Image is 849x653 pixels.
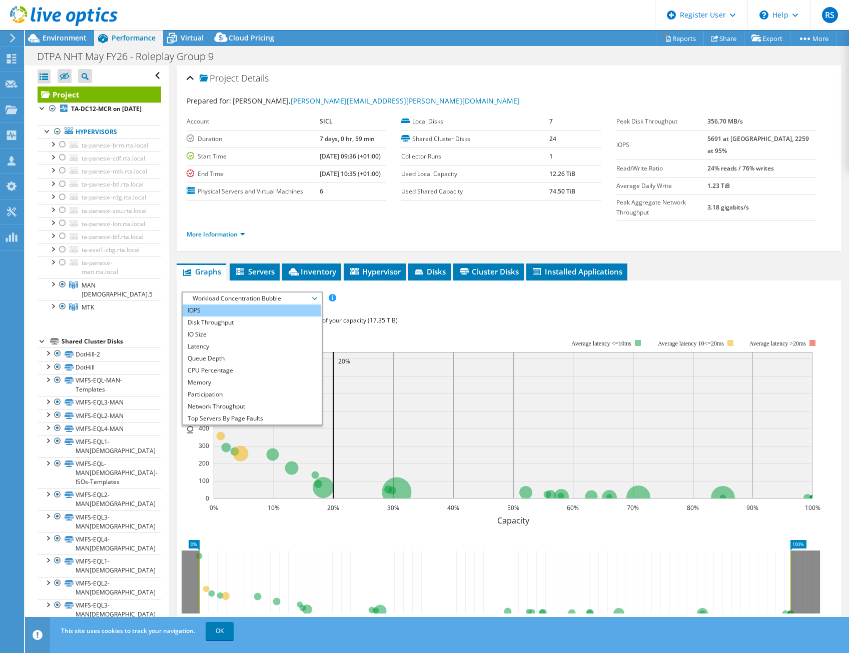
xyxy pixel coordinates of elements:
text: 300 [199,441,209,450]
b: 5691 at [GEOGRAPHIC_DATA], 2259 at 95% [707,134,809,155]
a: Project [38,86,161,102]
text: 30% [387,503,399,512]
a: DotHill-2 [38,347,161,360]
span: ta-panesxi-mtk.rta.local [82,167,147,175]
a: VMFS-EQL2-MAN [38,409,161,422]
b: TA-DC12-MCR on [DATE] [71,104,142,113]
b: [DATE] 10:35 (+01:00) [320,169,381,178]
span: ta-panesxi-cdf.rta.local [82,154,145,162]
label: Account [187,116,320,126]
a: VMFS-EQL2-MAN[DEMOGRAPHIC_DATA] [38,488,161,510]
a: VMFS-EQL4-MAN [38,422,161,435]
span: Graphs [182,266,221,276]
li: IO Size [183,328,321,340]
label: Peak Disk Throughput [616,116,708,126]
span: Cluster Disks [458,266,519,276]
label: Local Disks [401,116,549,126]
span: Inventory [287,266,336,276]
label: Average Daily Write [616,181,708,191]
text: 100% [805,503,820,512]
b: 24% reads / 76% writes [707,164,774,172]
text: Average latency >20ms [749,340,806,347]
b: 1.23 TiB [707,181,730,190]
text: 40% [447,503,459,512]
label: IOPS [616,140,708,150]
text: 400 [199,424,209,432]
span: RS [822,7,838,23]
a: ta-panesxi-rdg.rta.local [38,191,161,204]
text: 0 [206,494,209,502]
a: Share [703,30,744,46]
text: 20% [338,357,350,365]
text: 80% [687,503,699,512]
text: 20% [327,503,339,512]
text: 60% [567,503,579,512]
span: [PERSON_NAME], [233,96,520,105]
li: Queue Depth [183,352,321,364]
span: MAN [DEMOGRAPHIC_DATA].5 [82,281,153,298]
a: ta-panesxi-sou.rta.local [38,204,161,217]
a: ta-panesxi-man.rta.local [38,256,161,278]
a: VMFS-EQL1-MAN[DEMOGRAPHIC_DATA] [38,554,161,576]
li: Memory [183,376,321,388]
label: Peak Aggregate Network Throughput [616,197,708,217]
a: VMFS-EQL-MAN-Templates [38,374,161,396]
text: 50% [507,503,519,512]
text: 200 [199,459,209,467]
label: Read/Write Ratio [616,163,708,173]
a: ta-panesxi-btl.rta.local [38,178,161,191]
a: ta-panesxi-cdf.rta.local [38,151,161,164]
span: Performance [112,33,156,42]
label: End Time [187,169,320,179]
span: MTK [82,303,94,311]
b: 7 days, 0 hr, 59 min [320,134,375,143]
b: 7 [549,117,553,125]
label: Shared Cluster Disks [401,134,549,144]
li: Top Servers By Page Faults [183,412,321,424]
a: VMFS-EQL4-MAN[DEMOGRAPHIC_DATA] [38,532,161,554]
h1: DTPA NHT May FY26 - Roleplay Group 9 [33,51,229,62]
label: Start Time [187,151,320,161]
a: TA-DC12-MCR on [DATE] [38,102,161,115]
span: Servers [235,266,275,276]
a: Reports [656,30,704,46]
a: [PERSON_NAME][EMAIL_ADDRESS][PERSON_NAME][DOMAIN_NAME] [291,96,520,105]
li: Disk Throughput [183,316,321,328]
b: SICL [320,117,333,125]
b: [DATE] 09:36 (+01:00) [320,152,381,160]
span: Cloud Pricing [229,33,274,42]
label: Used Shared Capacity [401,186,549,196]
span: ta-panesxi-sou.rta.local [82,206,147,215]
a: VMFS-EQL3-MAN[DEMOGRAPHIC_DATA] [38,599,161,621]
a: MTK [38,300,161,313]
a: VMFS-EQL2-MAN[DEMOGRAPHIC_DATA] [38,577,161,599]
a: More Information [187,230,245,238]
b: 356.70 MB/s [707,117,743,125]
div: Shared Cluster Disks [62,335,161,347]
span: ta-panesxi-rdg.rta.local [82,193,146,201]
a: OK [206,622,234,640]
tspan: Average latency 10<=20ms [658,340,724,347]
a: VMFS-EQL1-MAN[DEMOGRAPHIC_DATA] [38,435,161,457]
svg: \n [759,10,768,19]
span: Virtual [181,33,204,42]
a: ta-esxi1-cbg.rta.local [38,243,161,256]
b: 12.26 TiB [549,169,575,178]
text: IOPS [185,416,196,434]
a: More [790,30,836,46]
a: Hypervisors [38,125,161,138]
label: Collector Runs [401,151,549,161]
span: ta-panesxi-brm.rta.local [82,141,148,149]
label: Used Local Capacity [401,169,549,179]
label: Physical Servers and Virtual Machines [187,186,320,196]
a: VMFS-EQL-MAN[DEMOGRAPHIC_DATA]-ISOs-Templates [38,457,161,488]
span: This site uses cookies to track your navigation. [61,626,195,635]
span: Environment [43,33,87,42]
b: 74.50 TiB [549,187,575,195]
span: ta-panesxi-blf.rta.local [82,232,144,241]
span: ta-panesxi-man.rta.local [82,258,118,276]
label: Prepared for: [187,96,231,105]
text: 90% [746,503,758,512]
a: VMFS-EQL3-MAN[DEMOGRAPHIC_DATA] [38,510,161,532]
span: Workload Concentration Bubble [188,292,316,304]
